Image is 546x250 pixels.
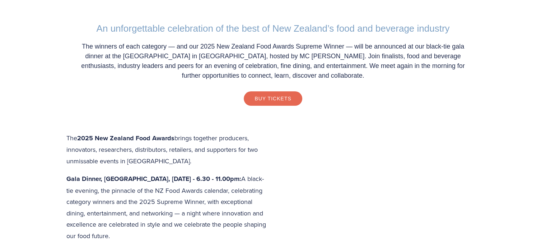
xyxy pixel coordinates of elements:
[74,23,473,34] h2: An unforgettable celebration of the best of New Zealand’s food and beverage industry
[244,91,302,106] a: Buy Tickets
[74,42,473,81] p: The winners of each category — and our 2025 New Zealand Food Awards Supreme Winner — will be anno...
[66,174,241,183] strong: Gala Dinner, [GEOGRAPHIC_DATA], [DATE] - 6.30 - 11.00pm:
[77,133,174,143] strong: 2025 New Zealand Food Awards
[66,173,480,241] p: A black-tie evening, the pinnacle of the NZ Food Awards calendar, celebrating category winners an...
[66,132,480,167] p: The brings together producers, innovators, researchers, distributors, retailers, and supporters f...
